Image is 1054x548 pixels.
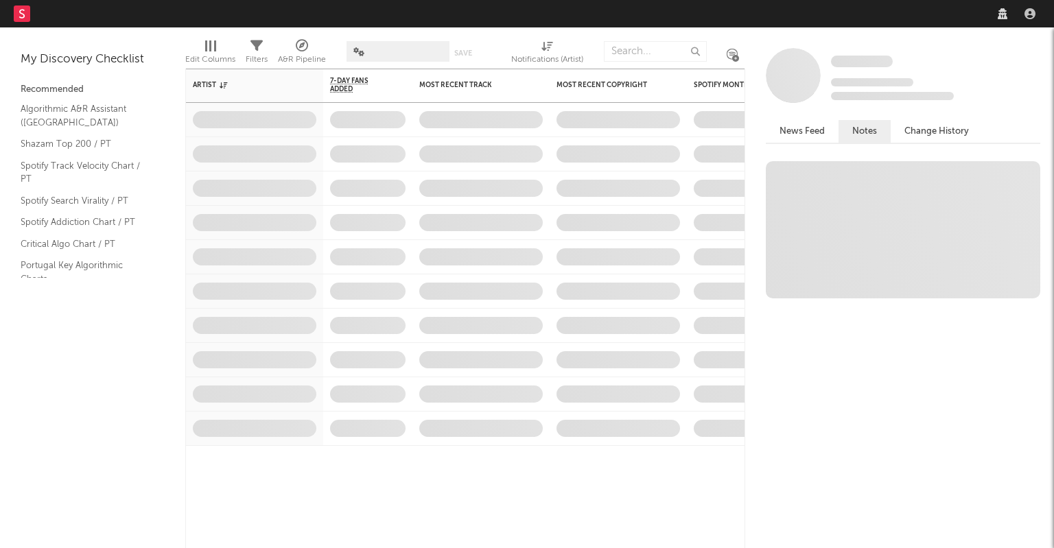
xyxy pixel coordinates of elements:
div: Most Recent Copyright [557,81,659,89]
div: My Discovery Checklist [21,51,165,68]
a: Critical Algo Chart / PT [21,237,151,252]
button: Save [454,49,472,57]
a: Some Artist [831,55,893,69]
span: 0 fans last week [831,92,954,100]
a: Portugal Key Algorithmic Charts [21,258,151,286]
a: Shazam Top 200 / PT [21,136,151,152]
div: Artist [193,81,296,89]
div: A&R Pipeline [278,34,326,74]
span: Tracking Since: [DATE] [831,78,913,86]
a: Spotify Search Virality / PT [21,193,151,209]
a: Algorithmic A&R Assistant ([GEOGRAPHIC_DATA]) [21,102,151,130]
div: Recommended [21,82,165,98]
button: Notes [839,120,891,143]
div: Notifications (Artist) [511,51,583,68]
div: Edit Columns [185,34,235,74]
a: Spotify Track Velocity Chart / PT [21,158,151,187]
input: Search... [604,41,707,62]
a: Spotify Addiction Chart / PT [21,215,151,230]
div: Spotify Monthly Listeners [694,81,797,89]
div: Edit Columns [185,51,235,68]
span: 7-Day Fans Added [330,77,385,93]
div: Most Recent Track [419,81,522,89]
div: Filters [246,34,268,74]
button: News Feed [766,120,839,143]
div: A&R Pipeline [278,51,326,68]
div: Filters [246,51,268,68]
button: Change History [891,120,983,143]
div: Notifications (Artist) [511,34,583,74]
span: Some Artist [831,56,893,67]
